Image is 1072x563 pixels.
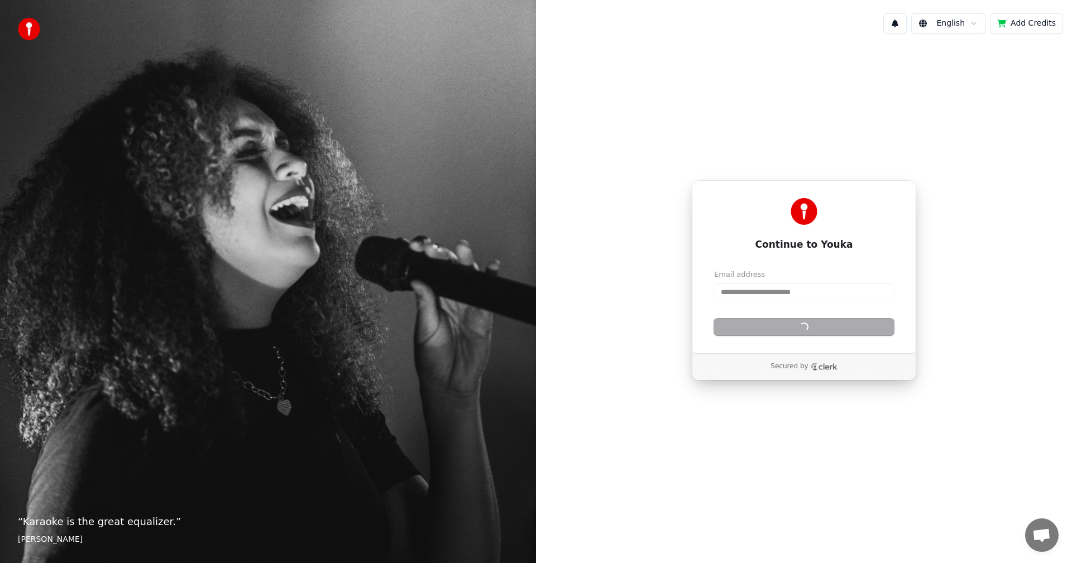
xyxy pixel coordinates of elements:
[811,363,837,370] a: Clerk logo
[714,238,894,252] h1: Continue to Youka
[990,13,1063,33] button: Add Credits
[1025,518,1059,552] a: Open chat
[18,18,40,40] img: youka
[18,514,518,530] p: “ Karaoke is the great equalizer. ”
[18,534,518,545] footer: [PERSON_NAME]
[770,362,808,371] p: Secured by
[791,198,817,225] img: Youka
